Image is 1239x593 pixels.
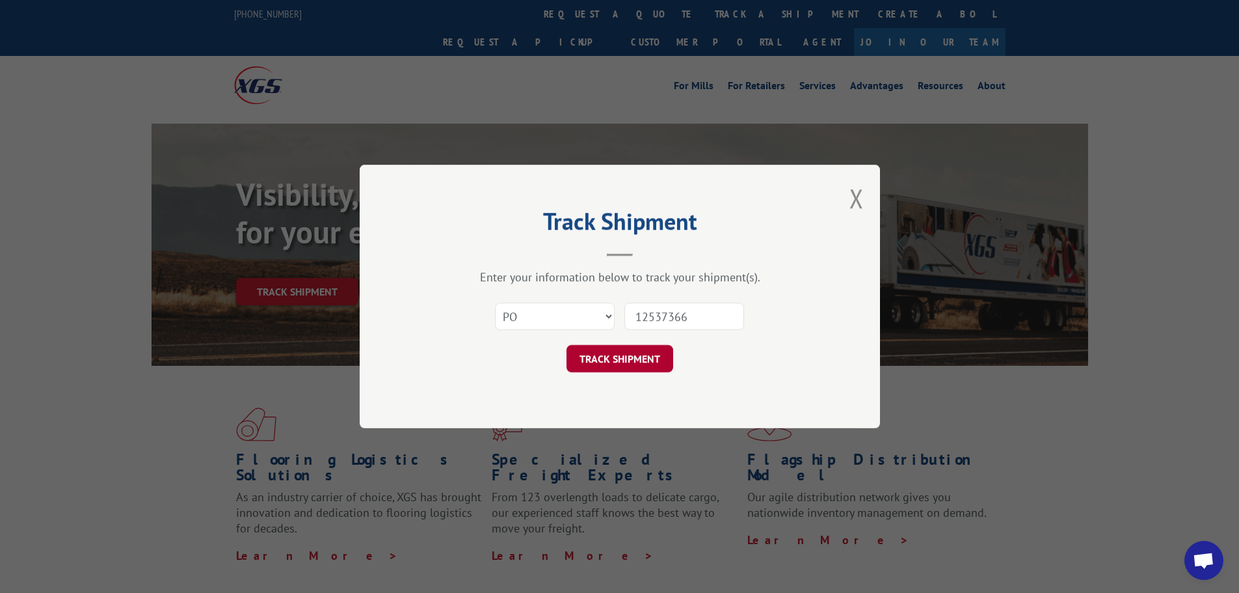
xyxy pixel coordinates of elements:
div: Open chat [1184,541,1223,580]
h2: Track Shipment [425,212,815,237]
input: Number(s) [624,303,744,330]
button: TRACK SHIPMENT [566,345,673,372]
div: Enter your information below to track your shipment(s). [425,269,815,284]
button: Close modal [849,181,864,215]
